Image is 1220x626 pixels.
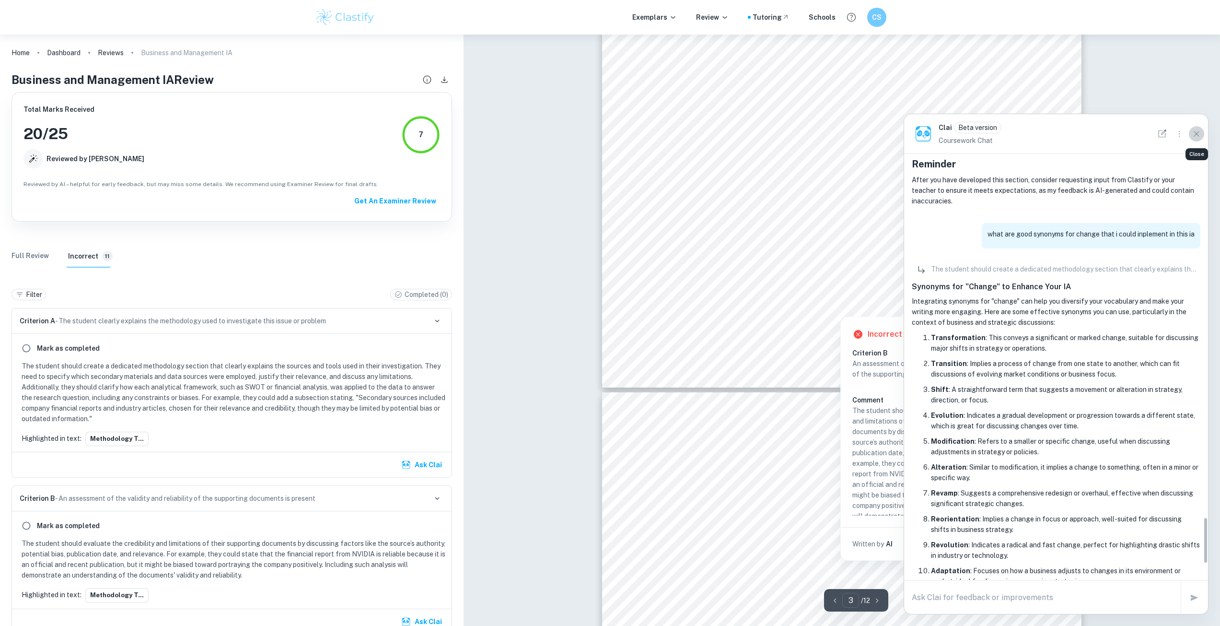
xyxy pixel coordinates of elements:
p: Exemplars [632,12,677,23]
p: : Focuses on how a business adjusts to changes in its environment or market, ideal for discussing... [931,566,1200,587]
div: Close [1185,148,1208,160]
p: Integrating synonyms for "change" can help you diversify your vocabulary and make your writing mo... [912,296,1200,328]
h3: 20 / 25 [23,122,144,145]
button: CS [867,8,886,27]
span: should prioritize its AI market. Furthermore, the use of a diverse range of secondary data [659,450,996,459]
a: Dashboard [47,46,81,59]
span: This investigation will examine the research question through quantitative and qualitative [659,246,996,255]
h6: Clai [939,122,952,133]
span: Analysis and Discussion [659,545,760,554]
h6: Mark as completed [37,520,100,531]
h6: Mark as completed [37,343,100,354]
span: sources will allow us to consider various perspectives to consider risk to profitability. The [659,470,994,478]
p: Business and Management IA [141,47,232,58]
div: Clai is an AI assistant and is still in beta. He might sometimes make mistakes. Feel free to cont... [954,122,1001,133]
span: Reviewed by AI – helpful for early feedback, but may miss some details. We recommend using Examin... [23,180,440,189]
button: Help and Feedback [843,9,860,25]
p: The student should evaluate the credibility and limitations of their supporting documents by disc... [22,538,446,580]
button: Full Review [12,245,49,268]
span: The rapid growth in AI and the increasing demand for computer and server technologies have [659,87,1014,95]
p: : A straightforward term that suggests a movement or alteration in strategy, direction, or focus. [931,384,1200,405]
span: NVIDIA with the most profits and the lowest risk? Pondering this question, this essay will focus [659,146,1017,155]
span: on whether NVIDIA should reduce its focus on gaming to support long-term profitability in AI. [659,166,1010,175]
button: Ask Clai [399,456,446,473]
button: Methodology T... [85,588,149,602]
p: - An assessment of the validity and reliability of the supporting documents is present [20,493,315,504]
h6: Incorrect [868,329,902,340]
h6: Comment [852,395,988,405]
strong: Revamp [931,489,958,497]
button: Download [437,72,452,87]
a: Schools [809,12,836,23]
strong: Adaptation [931,567,970,575]
h6: Criterion B [852,348,995,358]
strong: Alteration [931,463,966,471]
span: supporting documents attached at the end were major sources for this investigation. [659,489,978,498]
span: Criterion B [20,495,55,502]
p: - The student clearly explains the methodology used to investigate this issue or problem [20,316,326,326]
button: New Chat [1154,126,1170,142]
button: Get An Examiner Review [350,192,440,210]
button: Options [1172,126,1187,142]
p: The student should create a dedicated methodology section that clearly explains the sources and t... [931,264,1197,275]
h6: Incorrect [68,251,98,261]
span: 5090 is more advanced and costly than the RTX 5060. However, more recently, NVIDIA has [659,27,1008,36]
h5: Reminder [912,157,1200,171]
p: The student should evaluate the credibility and limitations of their supporting documents by disc... [852,405,988,532]
span: led NVIDIA to an opportunity to capitalize on its AI potential, or to still focus on the gaming [659,106,1000,115]
div: Completed (0) [390,289,452,300]
p: After you have developed this section, consider requesting input from Clastify or your teacher to... [912,175,1200,206]
div: Filter [12,289,46,300]
div: 7 [418,129,423,141]
div: Tutoring [753,12,790,23]
button: Close [1189,126,1204,142]
p: / 12 [861,595,870,606]
strong: Shift [931,386,949,393]
p: : Implies a process of change from one state to another, which can fit discussions of evolving ma... [931,358,1200,379]
h4: Business and Management IA Review [12,71,214,88]
p: : Indicates a gradual development or progression towards a different state, which is great for di... [931,410,1200,431]
p: The student should create a dedicated methodology section that clearly explains the sources and t... [22,361,446,424]
p: : Similar to modification, it implies a change to something, often in a minor or specific way. [931,462,1200,483]
p: Coursework Chat [939,135,1001,146]
p: : Implies a change in focus or approach, well-suited for discussing shifts in business strategy. [931,514,1200,535]
h6: CS [871,12,882,23]
p: Written by [852,539,884,549]
a: Reviews [98,46,124,59]
p: Filter [26,289,42,300]
span: sector, which could provide an opportunity for a strategic change. Which option would leave [659,127,1007,135]
strong: Transition [931,360,967,367]
h6: AI [886,539,893,549]
h6: Synonyms for "Change" to Enhance Your IA [912,281,1200,293]
p: Highlighted in text: [22,433,81,444]
p: Highlighted in text: [22,590,81,600]
p: : This conveys a significant or marked change, suitable for discussing major shifts in strategy o... [931,332,1200,354]
p: : Indicates a radical and fast change, perfect for highlighting drastic shifts in industry or tec... [931,540,1200,561]
strong: Transformation [931,334,986,342]
a: Home [12,46,30,59]
span: Criterion A [20,317,55,325]
span: Methodology [659,222,712,230]
strong: Revolution [931,541,968,549]
p: Beta version [958,122,997,133]
h6: Reviewed by [PERSON_NAME] [46,154,144,164]
p: Review [696,12,729,23]
img: Clastify logo [315,8,376,27]
span: greatest financial gain, and the other sources will be used to discuss risks and whether NVIDIA [659,306,1020,314]
strong: Evolution [931,412,964,419]
img: clai.png [916,126,931,142]
span: 11 [102,253,113,260]
p: An assessment of the validity and reliability of the supporting documents is present [852,358,988,379]
strong: Reorientation [931,515,979,523]
h6: Total Marks Received [23,104,144,115]
button: Methodology T... [85,432,149,446]
strong: Modification [931,437,975,445]
button: Review details [419,72,435,87]
span: SWOT Analysis [659,580,721,589]
p: what are good synonyms for change that i could inplement in this ia [988,229,1195,239]
span: been producing new technology to power AI models, such as ChatGPT. [659,47,930,56]
p: Completed ( 0 ) [405,289,448,300]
